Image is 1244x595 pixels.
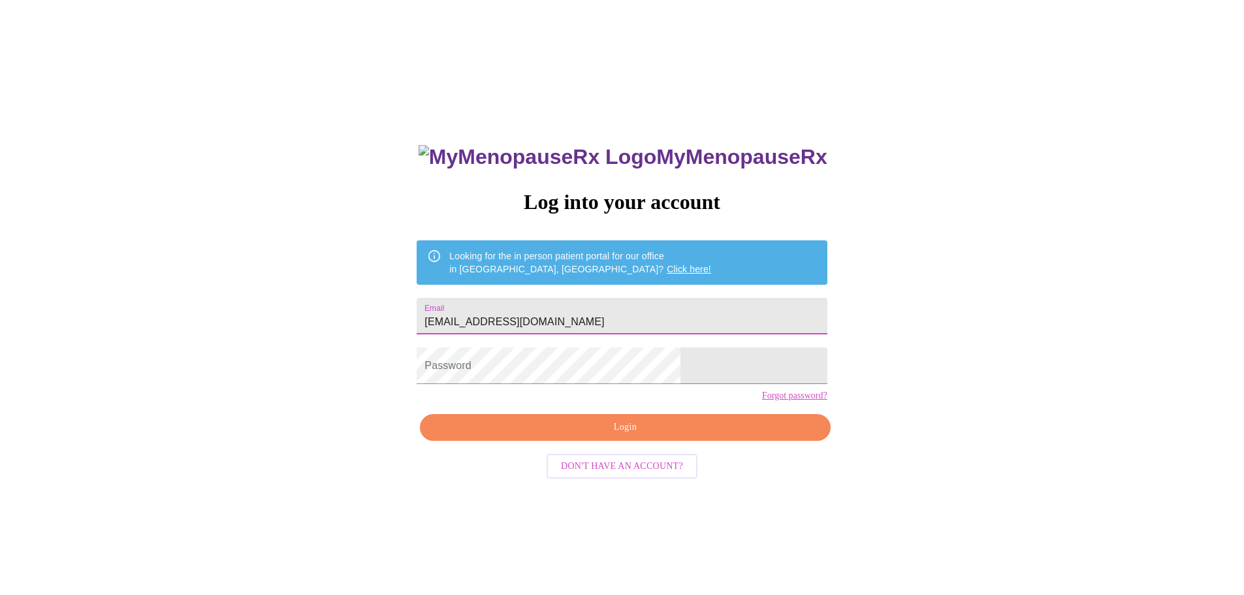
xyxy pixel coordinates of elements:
[561,458,683,475] span: Don't have an account?
[420,414,830,441] button: Login
[417,190,827,214] h3: Log into your account
[419,145,656,169] img: MyMenopauseRx Logo
[435,419,815,436] span: Login
[449,244,711,281] div: Looking for the in person patient portal for our office in [GEOGRAPHIC_DATA], [GEOGRAPHIC_DATA]?
[419,145,827,169] h3: MyMenopauseRx
[762,391,827,401] a: Forgot password?
[547,454,697,479] button: Don't have an account?
[667,264,711,274] a: Click here!
[543,460,701,471] a: Don't have an account?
